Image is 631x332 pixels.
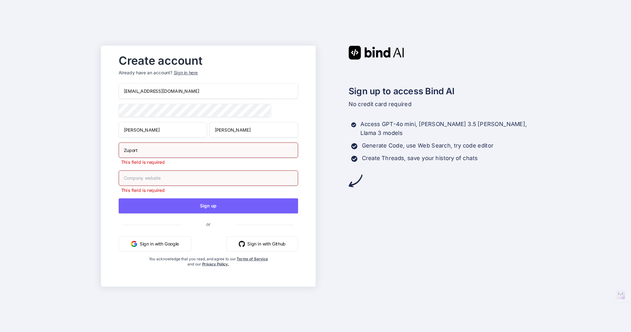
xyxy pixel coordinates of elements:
p: Create Threads, save your history of chats [362,154,478,163]
p: No credit card required [349,99,530,108]
img: arrow [349,174,362,187]
p: This field is required [119,187,298,193]
button: Sign up [119,198,298,213]
input: Company website [119,170,298,186]
input: First Name [119,122,207,137]
input: Your company name [119,142,298,158]
p: Already have an account? [119,70,298,76]
span: or [181,216,235,232]
p: This field is required [119,159,298,165]
p: Generate Code, use Web Search, try code editor [362,141,493,150]
div: Sign in here [173,70,197,76]
input: Last Name [210,122,298,137]
div: You acknowledge that you read, and agree to our and our [149,256,268,281]
h2: Create account [119,55,298,65]
img: github [238,241,245,247]
button: Sign in with Google [119,236,191,251]
a: Terms of Service [237,256,268,261]
img: Bind AI logo [349,45,404,59]
a: Privacy Policy. [202,261,229,266]
button: Sign in with Github [226,236,298,251]
h2: Sign up to access Bind AI [349,85,530,98]
img: google [131,241,137,247]
input: Email [119,83,298,99]
p: Access GPT-4o mini, [PERSON_NAME] 3.5 [PERSON_NAME], Llama 3 models [360,120,530,138]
